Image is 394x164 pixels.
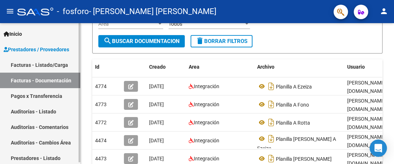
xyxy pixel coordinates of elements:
div: Open Intercom Messenger [370,139,387,157]
span: [DATE] [149,83,164,89]
span: Creado [149,64,166,70]
span: - [PERSON_NAME] [PERSON_NAME] [89,4,216,20]
span: Integración [194,156,219,161]
mat-icon: delete [196,36,204,45]
datatable-header-cell: Archivo [254,59,344,75]
span: Buscar Documentacion [103,38,180,44]
span: 4772 [95,120,107,125]
mat-icon: search [103,36,112,45]
span: Área [98,21,157,27]
i: Descargar documento [267,81,276,92]
i: Descargar documento [267,99,276,110]
span: Prestadores / Proveedores [4,46,69,53]
span: Archivo [257,64,274,70]
span: 4474 [95,138,107,143]
span: Integración [194,120,219,125]
span: Inicio [4,30,22,38]
span: Area [189,64,200,70]
datatable-header-cell: Creado [146,59,186,75]
mat-icon: menu [6,7,14,16]
span: [DATE] [149,156,164,161]
button: Buscar Documentacion [98,35,185,47]
i: Descargar documento [267,133,276,144]
span: Planilla [PERSON_NAME] A Ezeiza [257,136,336,151]
span: Borrar Filtros [196,38,247,44]
datatable-header-cell: Id [92,59,121,75]
span: Todos [169,21,182,27]
datatable-header-cell: Area [186,59,254,75]
span: [DATE] [149,120,164,125]
span: Planilla A Fono [276,102,309,107]
span: Integración [194,138,219,143]
span: Planilla A Rotta [276,120,310,125]
button: Borrar Filtros [191,35,252,47]
span: [DATE] [149,102,164,107]
span: 4773 [95,102,107,107]
mat-icon: person [380,7,388,16]
i: Descargar documento [267,117,276,128]
span: Id [95,64,99,70]
span: 4473 [95,156,107,161]
span: 4774 [95,83,107,89]
span: Planilla A Ezeiza [276,83,312,89]
span: - fosforo [57,4,89,20]
span: [DATE] [149,138,164,143]
span: Planilla [PERSON_NAME] [276,156,332,161]
span: Usuario [347,64,365,70]
span: Integración [194,102,219,107]
span: Integración [194,83,219,89]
